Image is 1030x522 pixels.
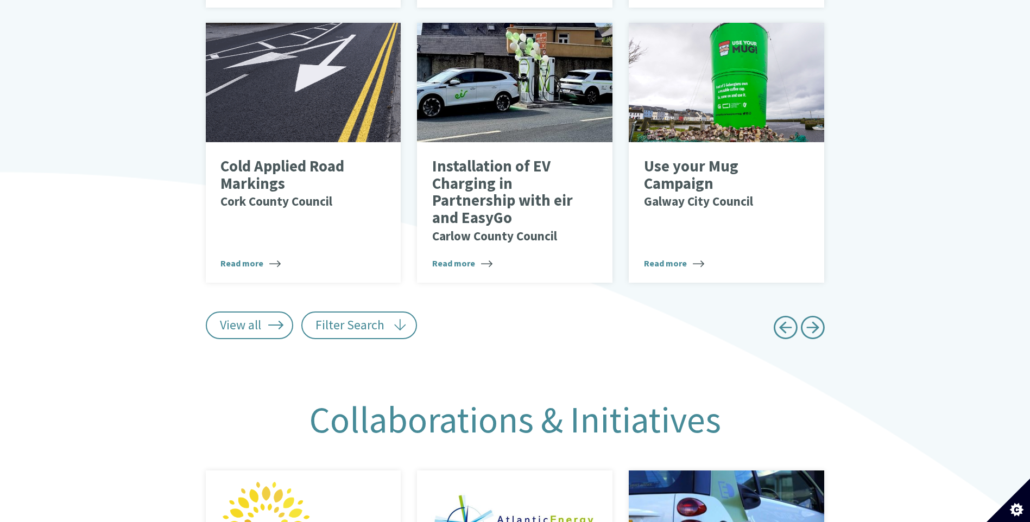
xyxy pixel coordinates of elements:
span: Read more [644,257,704,270]
a: Cold Applied Road MarkingsCork County Council Read more [206,23,401,283]
small: Galway City Council [644,193,753,209]
small: Cork County Council [220,193,332,209]
span: Read more [432,257,492,270]
small: Carlow County Council [432,228,557,244]
p: Cold Applied Road Markings [220,158,370,209]
button: Set cookie preferences [987,479,1030,522]
a: Installation of EV Charging in Partnership with eir and EasyGoCarlow County Council Read more [417,23,612,283]
span: Read more [220,257,281,270]
a: Next page [800,311,825,348]
a: Previous page [773,311,798,348]
a: View all [206,311,294,339]
p: Use your Mug Campaign [644,158,793,209]
a: Use your Mug CampaignGalway City Council Read more [629,23,824,283]
p: Installation of EV Charging in Partnership with eir and EasyGo [432,158,582,244]
button: Filter Search [301,311,417,339]
h2: Collaborations & Initiatives [198,400,833,440]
